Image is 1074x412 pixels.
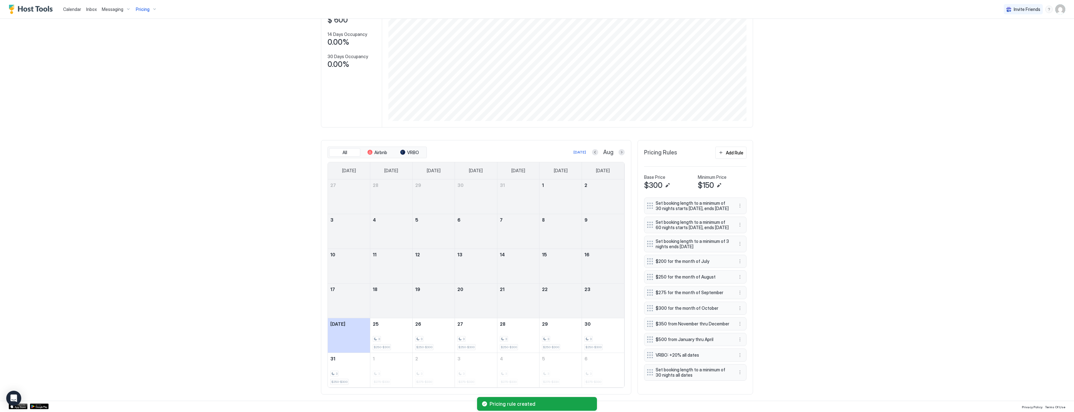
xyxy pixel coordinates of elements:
[458,345,475,349] span: $250-$300
[330,217,333,223] span: 3
[1045,6,1053,13] div: menu
[736,258,744,265] div: menu
[457,217,461,223] span: 6
[582,353,624,387] td: September 6, 2025
[542,287,548,292] span: 22
[328,284,370,295] a: August 17, 2025
[736,221,744,229] div: menu
[736,320,744,328] div: menu
[582,318,624,353] td: August 30, 2025
[370,284,412,295] a: August 18, 2025
[548,162,574,179] a: Friday
[497,249,539,283] td: August 14, 2025
[584,356,588,361] span: 6
[370,353,412,364] a: September 1, 2025
[328,214,370,226] a: August 3, 2025
[370,318,412,330] a: August 25, 2025
[455,353,497,387] td: September 3, 2025
[415,183,421,188] span: 29
[413,214,455,226] a: August 5, 2025
[370,249,413,283] td: August 11, 2025
[656,367,730,378] span: Set booking length to a minimum of 30 nights all dates
[373,356,375,361] span: 1
[412,353,455,387] td: September 2, 2025
[736,202,744,209] button: More options
[596,168,610,173] span: [DATE]
[455,318,497,330] a: August 27, 2025
[497,284,539,295] a: August 21, 2025
[698,181,714,190] span: $150
[736,351,744,359] div: menu
[394,148,425,157] button: VRBO
[497,214,539,249] td: August 7, 2025
[582,179,624,191] a: August 2, 2025
[463,162,489,179] a: Wednesday
[584,183,587,188] span: 2
[618,149,625,155] button: Next month
[505,162,531,179] a: Thursday
[656,259,730,264] span: $200 for the month of July
[582,179,624,214] td: August 2, 2025
[736,240,744,248] div: menu
[330,356,335,361] span: 31
[330,252,335,257] span: 10
[726,149,743,156] div: Add Rule
[463,337,465,341] span: 3
[497,214,539,226] a: August 7, 2025
[547,337,549,341] span: 3
[86,7,97,12] span: Inbox
[539,353,582,387] td: September 5, 2025
[455,283,497,318] td: August 20, 2025
[330,183,336,188] span: 27
[63,7,81,12] span: Calendar
[736,369,744,376] div: menu
[590,162,616,179] a: Saturday
[500,321,505,327] span: 28
[370,283,413,318] td: August 18, 2025
[421,162,447,179] a: Tuesday
[573,148,587,156] button: [DATE]
[413,318,455,330] a: August 26, 2025
[664,182,671,189] button: Edit
[370,214,412,226] a: August 4, 2025
[582,249,624,283] td: August 16, 2025
[457,356,461,361] span: 3
[328,15,348,25] span: $ 600
[542,321,548,327] span: 29
[328,318,370,330] a: August 24, 2025
[378,337,380,341] span: 3
[542,356,545,361] span: 5
[469,168,483,173] span: [DATE]
[497,283,539,318] td: August 21, 2025
[736,336,744,343] div: menu
[370,179,412,191] a: July 28, 2025
[455,249,497,260] a: August 13, 2025
[511,168,525,173] span: [DATE]
[542,217,545,223] span: 8
[505,337,507,341] span: 3
[328,147,427,158] div: tab-group
[412,214,455,249] td: August 5, 2025
[455,318,497,353] td: August 27, 2025
[413,249,455,260] a: August 12, 2025
[500,217,503,223] span: 7
[539,179,582,214] td: August 1, 2025
[412,283,455,318] td: August 19, 2025
[328,318,370,353] td: August 24, 2025
[582,214,624,249] td: August 9, 2025
[370,249,412,260] a: August 11, 2025
[412,318,455,353] td: August 26, 2025
[500,183,505,188] span: 31
[455,284,497,295] a: August 20, 2025
[328,283,370,318] td: August 17, 2025
[582,283,624,318] td: August 23, 2025
[554,168,568,173] span: [DATE]
[539,214,582,249] td: August 8, 2025
[455,179,497,191] a: July 30, 2025
[6,391,21,406] div: Open Intercom Messenger
[582,214,624,226] a: August 9, 2025
[330,287,335,292] span: 17
[539,284,582,295] a: August 22, 2025
[374,345,390,349] span: $250-$300
[370,179,413,214] td: July 28, 2025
